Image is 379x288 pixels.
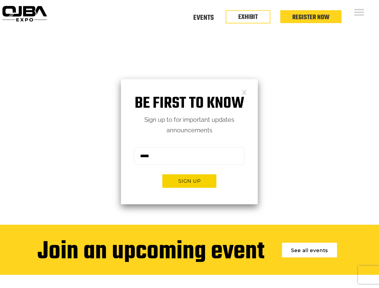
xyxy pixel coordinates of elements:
a: Close [242,89,247,94]
div: Join an upcoming event [38,238,264,266]
p: Sign up to for important updates announcements [121,115,258,136]
a: Register Now [292,12,329,22]
a: EXHIBIT [238,12,258,22]
h1: Be first to know [121,94,258,113]
button: Sign up [162,174,216,188]
a: See all events [282,243,337,257]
